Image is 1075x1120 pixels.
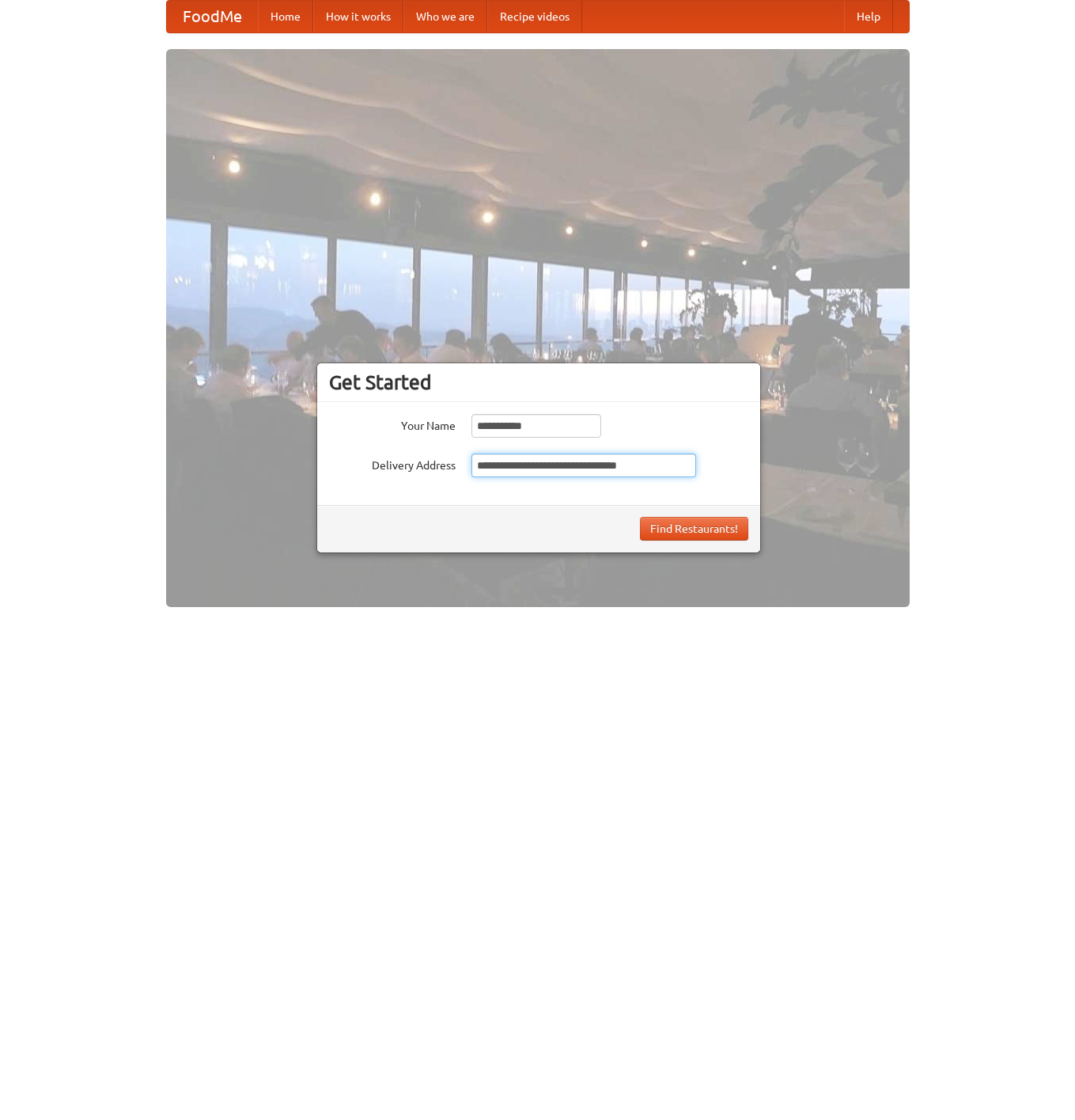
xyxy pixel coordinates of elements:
h3: Get Started [329,370,748,394]
a: FoodMe [167,1,258,32]
button: Find Restaurants! [640,517,748,541]
a: Who we are [403,1,487,32]
a: Home [258,1,313,32]
a: Help [844,1,893,32]
a: Recipe videos [487,1,582,32]
label: Your Name [329,414,456,434]
label: Delivery Address [329,454,456,473]
a: How it works [313,1,403,32]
